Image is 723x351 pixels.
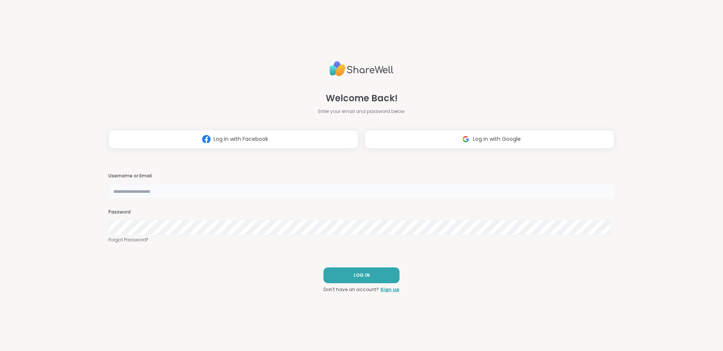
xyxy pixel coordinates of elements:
[323,286,379,293] span: Don't have an account?
[459,132,473,146] img: ShareWell Logomark
[380,286,400,293] a: Sign up
[108,130,358,149] button: Log in with Facebook
[473,135,521,143] span: Log in with Google
[108,209,615,215] h3: Password
[365,130,615,149] button: Log in with Google
[323,267,400,283] button: LOG IN
[108,173,615,179] h3: Username or Email
[199,132,214,146] img: ShareWell Logomark
[326,92,398,105] span: Welcome Back!
[214,135,268,143] span: Log in with Facebook
[354,272,370,279] span: LOG IN
[108,237,615,243] a: Forgot Password?
[329,58,394,79] img: ShareWell Logo
[318,108,405,115] span: Enter your email and password below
